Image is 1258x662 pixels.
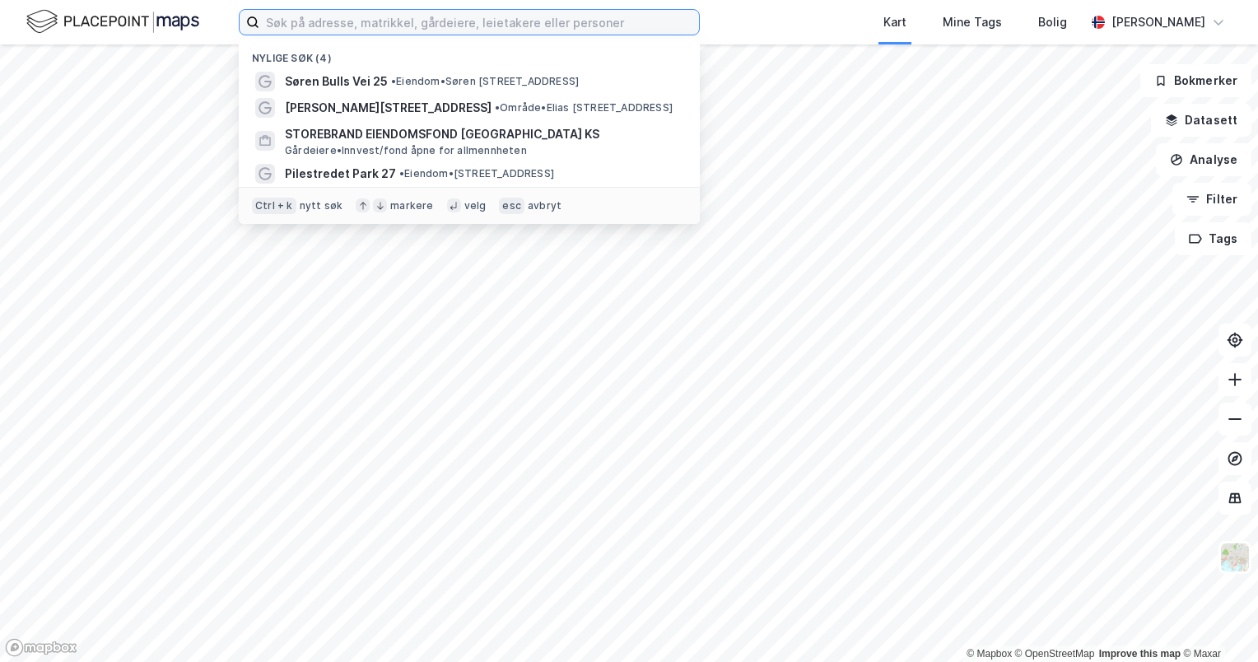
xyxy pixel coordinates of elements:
span: STOREBRAND EIENDOMSFOND [GEOGRAPHIC_DATA] KS [285,124,680,144]
span: [PERSON_NAME][STREET_ADDRESS] [285,98,492,118]
button: Analyse [1156,143,1251,176]
span: Pilestredet Park 27 [285,164,396,184]
div: Mine Tags [943,12,1002,32]
div: Nylige søk (4) [239,39,700,68]
span: Område • Elias [STREET_ADDRESS] [495,101,673,114]
div: avbryt [528,199,561,212]
span: Søren Bulls Vei 25 [285,72,388,91]
a: Improve this map [1099,648,1181,660]
span: Eiendom • [STREET_ADDRESS] [399,167,554,180]
div: Bolig [1038,12,1067,32]
button: Tags [1175,222,1251,255]
div: velg [464,199,487,212]
span: Gårdeiere • Innvest/fond åpne for allmennheten [285,144,527,157]
span: • [495,101,500,114]
div: [PERSON_NAME] [1111,12,1205,32]
input: Søk på adresse, matrikkel, gårdeiere, leietakere eller personer [259,10,699,35]
a: Mapbox homepage [5,638,77,657]
img: Z [1219,542,1251,573]
iframe: Chat Widget [1176,583,1258,662]
div: esc [499,198,524,214]
span: • [391,75,396,87]
span: Eiendom • Søren [STREET_ADDRESS] [391,75,579,88]
div: Ctrl + k [252,198,296,214]
button: Bokmerker [1140,64,1251,97]
a: OpenStreetMap [1015,648,1095,660]
div: nytt søk [300,199,343,212]
div: Kart [883,12,906,32]
img: logo.f888ab2527a4732fd821a326f86c7f29.svg [26,7,199,36]
div: markere [390,199,433,212]
span: • [399,167,404,179]
button: Filter [1172,183,1251,216]
button: Datasett [1151,104,1251,137]
a: Mapbox [967,648,1012,660]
